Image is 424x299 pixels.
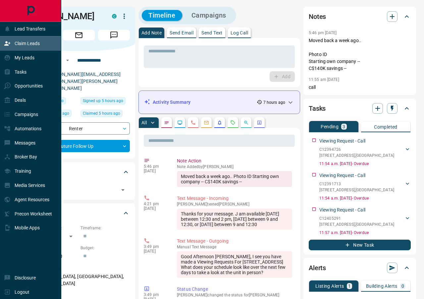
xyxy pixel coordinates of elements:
[243,120,249,125] svg: Opportunities
[46,72,121,91] a: [PERSON_NAME][EMAIL_ADDRESS][PERSON_NAME][PERSON_NAME][DOMAIN_NAME]
[177,245,191,249] span: manual
[309,37,411,72] p: Moved back a week ago.. Photo ID Starting own company -- C$140K savings --
[28,292,130,298] p: Motivation:
[257,120,262,125] svg: Agent Actions
[319,161,411,167] p: 11:54 a.m. [DATE] - Overdue
[263,99,285,105] p: 7 hours ago
[319,195,411,201] p: 11:54 a.m. [DATE] - Overdue
[309,103,326,114] h2: Tasks
[28,271,130,289] p: [GEOGRAPHIC_DATA], [GEOGRAPHIC_DATA], [GEOGRAPHIC_DATA]
[177,120,183,125] svg: Lead Browsing Activity
[141,30,162,35] p: Add Note
[144,292,167,297] p: 3:49 pm
[309,30,337,35] p: 5:46 pm [DATE]
[343,124,345,129] p: 3
[177,157,292,164] p: Note Action
[315,284,344,288] p: Listing Alerts
[80,225,130,231] p: Timeframe:
[28,205,130,221] div: Criteria
[144,206,167,211] p: [DATE]
[112,14,117,19] div: condos.ca
[185,10,233,21] button: Campaigns
[144,244,167,249] p: 3:49 pm
[374,125,397,129] p: Completed
[64,56,72,64] button: Open
[63,30,95,40] span: Email
[177,202,292,207] p: [PERSON_NAME] texted [PERSON_NAME]
[190,120,196,125] svg: Calls
[83,97,123,104] span: Signed up 5 hours ago
[309,100,411,116] div: Tasks
[309,77,339,82] p: 11:55 am [DATE]
[144,169,167,173] p: [DATE]
[321,124,339,129] p: Pending
[319,147,394,152] p: C12394726
[28,122,130,135] div: Renter
[319,230,411,236] p: 11:57 a.m. [DATE] - Overdue
[319,215,394,221] p: C12405291
[144,249,167,254] p: [DATE]
[142,10,182,21] button: Timeline
[28,265,130,271] p: Areas Searched:
[201,30,223,35] p: Send Text
[80,245,130,251] p: Budget:
[319,180,411,194] div: C12391713[STREET_ADDRESS],[GEOGRAPHIC_DATA]
[28,11,102,22] h1: [PERSON_NAME]
[217,120,222,125] svg: Listing Alerts
[309,9,411,25] div: Notes
[230,120,236,125] svg: Requests
[177,286,292,293] p: Status Change
[309,263,326,273] h2: Alerts
[348,284,351,288] p: 1
[83,110,120,117] span: Claimed 5 hours ago
[98,30,130,40] span: Message
[118,185,128,195] button: Open
[319,138,365,145] p: Viewing Request - Call
[401,284,404,288] p: 0
[319,145,411,160] div: C12394726[STREET_ADDRESS],[GEOGRAPHIC_DATA]
[366,284,397,288] p: Building Alerts
[319,152,394,158] p: [STREET_ADDRESS] , [GEOGRAPHIC_DATA]
[177,245,292,249] p: Text Message
[144,96,294,108] div: Activity Summary7 hours ago
[177,238,292,245] p: Text Message - Outgoing
[28,140,130,152] div: Future Follow Up
[164,120,169,125] svg: Notes
[319,221,394,227] p: [STREET_ADDRESS] , [GEOGRAPHIC_DATA]
[177,164,292,169] p: Note Added by [PERSON_NAME]
[177,195,292,202] p: Text Message - Incoming
[144,164,167,169] p: 5:46 pm
[319,187,394,193] p: [STREET_ADDRESS] , [GEOGRAPHIC_DATA]
[309,11,326,22] h2: Notes
[170,30,193,35] p: Send Email
[80,97,130,106] div: Tue Sep 16 2025
[319,214,411,229] div: C12405291[STREET_ADDRESS],[GEOGRAPHIC_DATA]
[177,171,292,187] div: Moved back a week ago.. Photo ID Starting own company -- C$140K savings --
[319,172,365,179] p: Viewing Request - Call
[144,202,167,206] p: 4:21 pm
[177,251,292,278] div: Good Afternoon [PERSON_NAME], I see you have made a Viewing Requests For [STREET_ADDRESS] What do...
[177,293,292,297] p: [PERSON_NAME] changed the status for [PERSON_NAME]
[309,84,411,91] p: call
[141,120,147,125] p: All
[28,164,130,180] div: Tags
[204,120,209,125] svg: Emails
[319,207,365,213] p: Viewing Request - Call
[153,99,190,106] p: Activity Summary
[309,240,411,250] button: New Task
[319,181,394,187] p: C12391713
[231,30,248,35] p: Log Call
[80,110,130,119] div: Tue Sep 16 2025
[177,209,292,230] div: Thanks for your message. J am available [DATE] between 12:30 and 2 pm, [DATE] between 9 and 12:30...
[309,260,411,276] div: Alerts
